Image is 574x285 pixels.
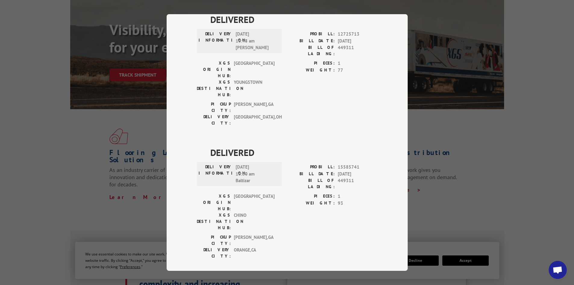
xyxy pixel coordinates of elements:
label: BILL DATE: [287,171,335,178]
span: [DATE] 10:00 am Baltizar [236,164,276,184]
span: [DATE] 10:48 am [PERSON_NAME] [236,31,276,51]
span: 77 [338,67,378,74]
span: YOUNGSTOWN [234,79,274,98]
label: BILL OF LADING: [287,177,335,190]
span: [GEOGRAPHIC_DATA] [234,193,274,212]
label: XGS ORIGIN HUB: [197,60,231,79]
span: CHINO [234,212,274,231]
span: 1 [338,193,378,200]
span: DELIVERED [210,13,378,26]
span: [GEOGRAPHIC_DATA] , OH [234,114,274,126]
label: DELIVERY CITY: [197,247,231,259]
label: DELIVERY CITY: [197,114,231,126]
label: BILL DATE: [287,38,335,45]
label: PICKUP CITY: [197,101,231,114]
span: [PERSON_NAME] , GA [234,234,274,247]
label: PICKUP CITY: [197,234,231,247]
div: Open chat [549,261,567,279]
label: BILL OF LADING: [287,44,335,57]
label: PROBILL: [287,164,335,171]
span: [PERSON_NAME] , GA [234,101,274,114]
label: WEIGHT: [287,200,335,207]
span: DELIVERED [210,146,378,159]
span: [GEOGRAPHIC_DATA] [234,60,274,79]
label: DELIVERY INFORMATION: [199,164,233,184]
label: PIECES: [287,193,335,200]
span: 449311 [338,44,378,57]
label: WEIGHT: [287,67,335,74]
span: 93 [338,200,378,207]
label: PIECES: [287,60,335,67]
label: DELIVERY INFORMATION: [199,31,233,51]
span: 449311 [338,177,378,190]
span: 12725713 [338,31,378,38]
label: XGS ORIGIN HUB: [197,193,231,212]
span: [DATE] [338,171,378,178]
label: XGS DESTINATION HUB: [197,212,231,231]
span: 15585741 [338,164,378,171]
span: [DATE] [338,38,378,45]
span: 1 [338,60,378,67]
span: ORANGE , CA [234,247,274,259]
label: PROBILL: [287,31,335,38]
label: XGS DESTINATION HUB: [197,79,231,98]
